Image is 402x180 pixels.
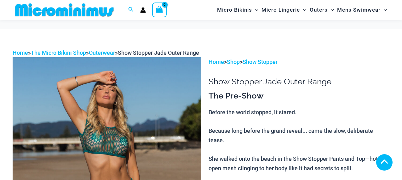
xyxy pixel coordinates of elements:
a: Account icon link [140,7,146,13]
a: Home [13,49,28,56]
span: Menu Toggle [381,2,387,18]
span: Menu Toggle [328,2,334,18]
a: Show Stopper [243,59,278,65]
nav: Site Navigation [215,1,389,19]
img: MM SHOP LOGO FLAT [13,3,116,17]
h1: Show Stopper Jade Outer Range [209,77,389,87]
a: Mens SwimwearMenu ToggleMenu Toggle [336,2,388,18]
a: Micro BikinisMenu ToggleMenu Toggle [215,2,260,18]
span: Mens Swimwear [337,2,381,18]
a: Search icon link [128,6,134,14]
span: Menu Toggle [252,2,258,18]
a: Shop [227,59,240,65]
a: OutersMenu ToggleMenu Toggle [308,2,336,18]
span: Show Stopper Jade Outer Range [118,49,199,56]
a: View Shopping Cart, empty [152,3,167,17]
span: » » » [13,49,199,56]
a: The Micro Bikini Shop [31,49,86,56]
span: Micro Lingerie [261,2,300,18]
p: > > [209,57,389,67]
a: Outerwear [89,49,115,56]
span: Micro Bikinis [217,2,252,18]
h3: The Pre-Show [209,91,389,101]
span: Menu Toggle [300,2,306,18]
a: Micro LingerieMenu ToggleMenu Toggle [260,2,308,18]
a: Home [209,59,224,65]
span: Outers [310,2,328,18]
